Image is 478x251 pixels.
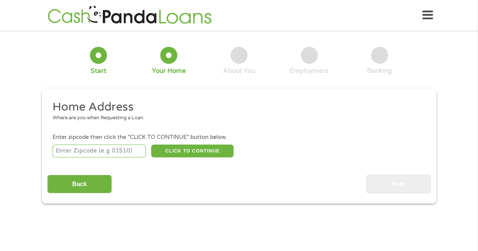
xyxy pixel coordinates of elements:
div: Enter zipcode then click the "CLICK TO CONTINUE" button below. [53,133,425,142]
h2: Home Address [53,100,420,115]
div: Banking [367,67,392,75]
div: Your Home [152,67,186,75]
div: Employment [289,67,329,75]
div: About You [223,67,255,75]
button: CLICK TO CONTINUE [151,145,234,157]
div: Where are you when Requesting a Loan. [53,114,420,122]
input: Enter Zipcode (e.g 01510) [53,145,146,157]
div: Start [91,67,107,75]
input: Back [47,175,112,193]
img: GetLoanNow Logo [45,5,214,26]
input: Next [366,175,431,193]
